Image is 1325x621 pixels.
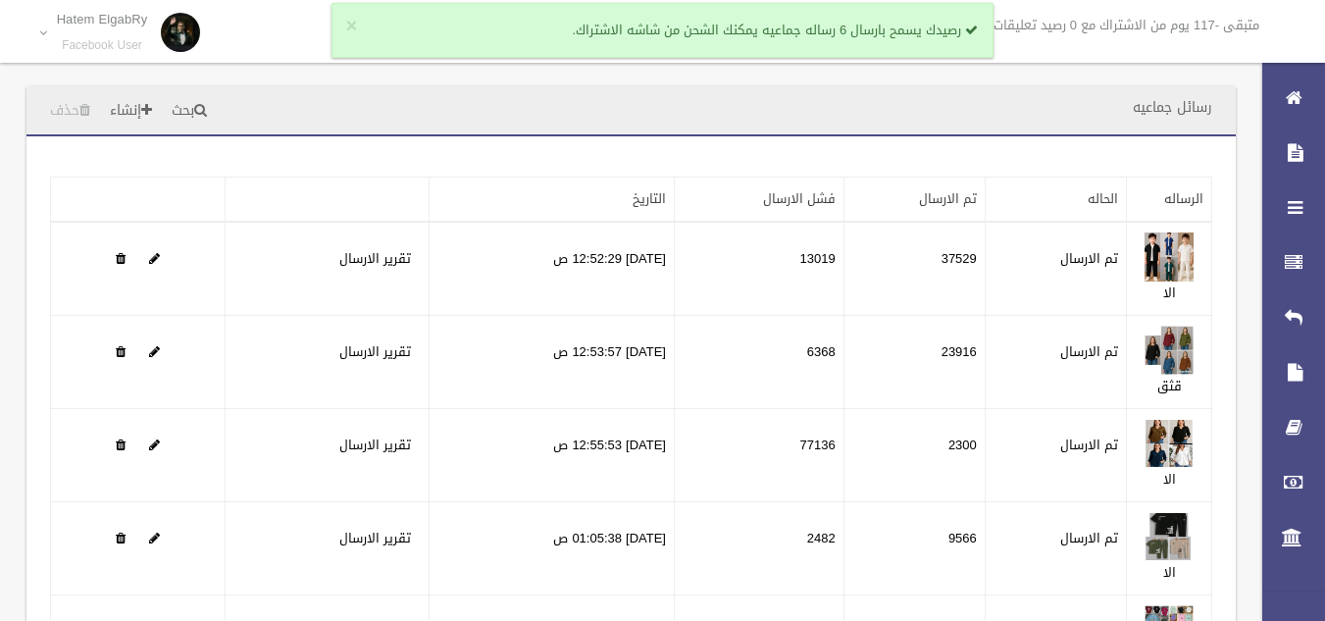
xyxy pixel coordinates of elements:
header: رسائل جماعيه [1109,88,1236,127]
td: 13019 [674,222,843,316]
div: رصيدك يسمح بارسال 6 رساله جماعيه يمكنك الشحن من شاشه الاشتراك. [331,3,994,58]
td: 2300 [843,409,985,502]
th: الحاله [985,178,1126,223]
a: التاريخ [633,186,666,211]
a: Edit [1145,339,1194,364]
td: 37529 [843,222,985,316]
a: تقرير الارسال [339,526,411,550]
a: Edit [149,433,160,457]
img: 638910754294190600.jpg [1145,419,1194,468]
a: تقرير الارسال [339,433,411,457]
a: الا [1163,560,1176,585]
p: Hatem ElgabRy [57,12,148,26]
a: قثق [1157,374,1182,398]
a: فشل الارسال [763,186,836,211]
td: 6368 [674,316,843,409]
td: 23916 [843,316,985,409]
label: تم الارسال [1060,247,1118,271]
a: Edit [149,339,160,364]
a: تقرير الارسال [339,246,411,271]
td: 9566 [843,502,985,595]
a: تقرير الارسال [339,339,411,364]
small: Facebook User [57,38,148,53]
td: 77136 [674,409,843,502]
img: 638910759934703804.jpg [1145,512,1194,561]
td: [DATE] 12:55:53 ص [430,409,675,502]
a: Edit [149,246,160,271]
label: تم الارسال [1060,340,1118,364]
a: Edit [1145,526,1194,550]
a: الا [1163,281,1176,305]
a: الا [1163,467,1176,492]
td: [DATE] 12:53:57 ص [430,316,675,409]
label: تم الارسال [1060,527,1118,550]
button: × [346,17,357,36]
a: تم الارسال [919,186,977,211]
th: الرساله [1127,178,1212,223]
img: 638910753509971848.jpg [1145,326,1194,375]
label: تم الارسال [1060,434,1118,457]
img: 638910752364816942.jpg [1145,233,1194,282]
a: Edit [149,526,160,550]
td: [DATE] 01:05:38 ص [430,502,675,595]
td: [DATE] 12:52:29 ص [430,222,675,316]
a: إنشاء [102,93,160,129]
td: 2482 [674,502,843,595]
a: Edit [1145,246,1194,271]
a: بحث [164,93,215,129]
a: Edit [1145,433,1194,457]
